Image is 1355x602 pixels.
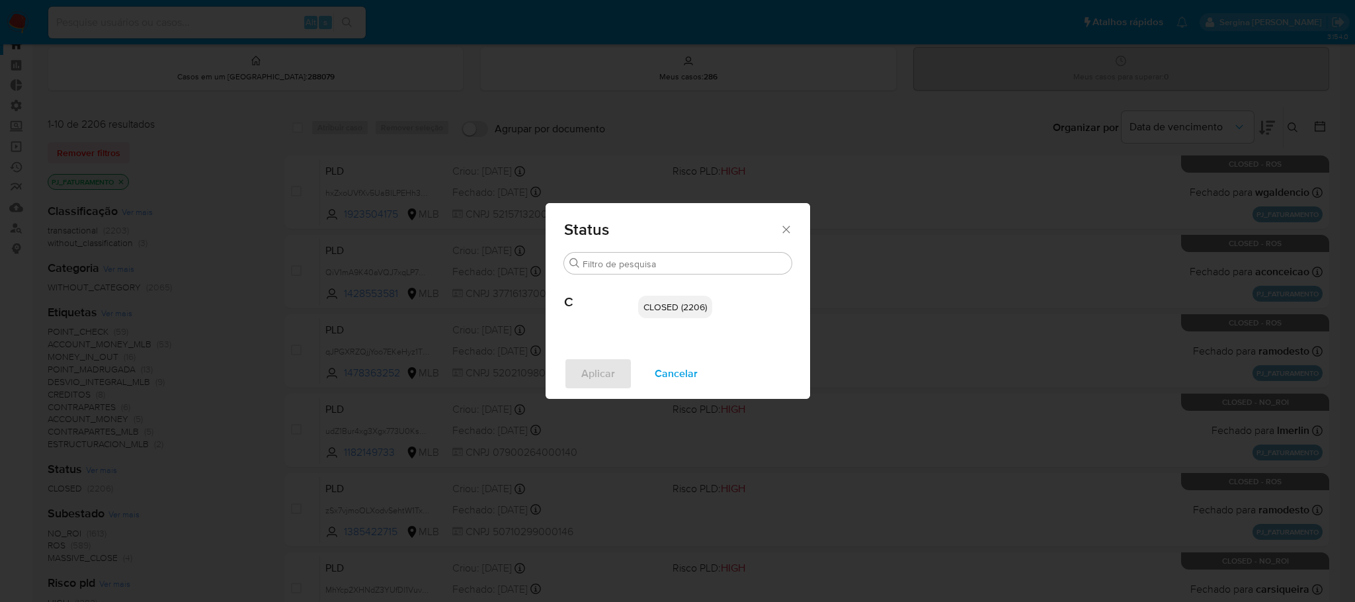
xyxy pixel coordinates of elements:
[569,258,580,269] button: Procurar
[637,358,715,390] button: Cancelar
[643,300,707,314] span: CLOSED (2206)
[583,258,786,270] input: Filtro de pesquisa
[564,275,638,310] span: C
[655,359,698,388] span: Cancelar
[638,296,712,318] div: CLOSED (2206)
[780,223,792,235] button: Fechar
[564,222,780,237] span: Status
